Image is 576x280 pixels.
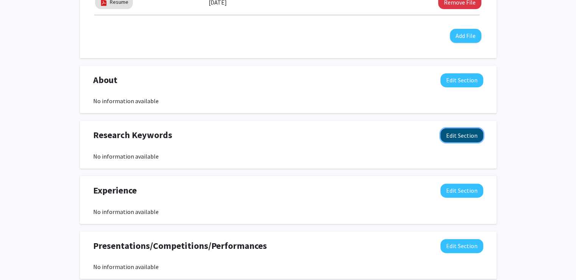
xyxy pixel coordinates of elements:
[93,207,483,216] div: No information available
[93,239,267,253] span: Presentations/Competitions/Performances
[93,152,483,161] div: No information available
[93,73,117,87] span: About
[6,246,32,274] iframe: Chat
[93,128,172,142] span: Research Keywords
[93,96,483,105] div: No information available
[440,73,483,87] button: Edit About
[450,29,481,43] button: Add File
[440,239,483,253] button: Edit Presentations/Competitions/Performances
[440,128,483,142] button: Edit Research Keywords
[93,184,137,197] span: Experience
[440,184,483,198] button: Edit Experience
[93,262,483,271] div: No information available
